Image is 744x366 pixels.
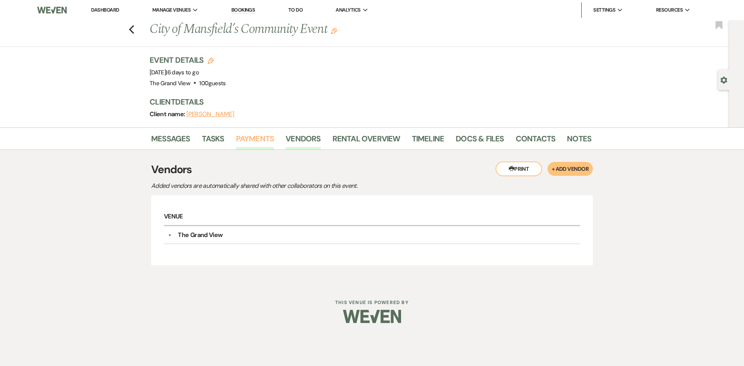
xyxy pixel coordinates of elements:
[165,233,174,237] button: ▼
[456,132,504,149] a: Docs & Files
[166,69,199,76] span: |
[202,132,224,149] a: Tasks
[516,132,556,149] a: Contacts
[37,2,67,18] img: Weven Logo
[496,162,542,176] button: Print
[720,76,727,83] button: Open lead details
[151,162,593,178] h3: Vendors
[150,55,226,65] h3: Event Details
[151,181,422,191] p: Added vendors are automatically shared with other collaborators on this event.
[656,6,683,14] span: Resources
[91,7,119,13] a: Dashboard
[567,132,591,149] a: Notes
[178,230,222,240] div: The Grand View
[150,69,199,76] span: [DATE]
[548,162,593,176] button: + Add Vendor
[331,27,337,34] button: Edit
[343,303,401,330] img: Weven Logo
[288,7,303,13] a: To Do
[150,110,186,118] span: Client name:
[152,6,191,14] span: Manage Venues
[150,96,584,107] h3: Client Details
[332,132,400,149] a: Rental Overview
[286,132,320,149] a: Vendors
[199,79,226,87] span: 100 guests
[186,111,234,117] button: [PERSON_NAME]
[150,20,497,39] h1: City of Mansfield’s Community Event
[167,69,199,76] span: 6 days to go
[336,6,360,14] span: Analytics
[150,79,190,87] span: The Grand View
[412,132,444,149] a: Timeline
[164,208,580,226] h6: Venue
[236,132,274,149] a: Payments
[151,132,190,149] a: Messages
[231,7,255,14] a: Bookings
[593,6,615,14] span: Settings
